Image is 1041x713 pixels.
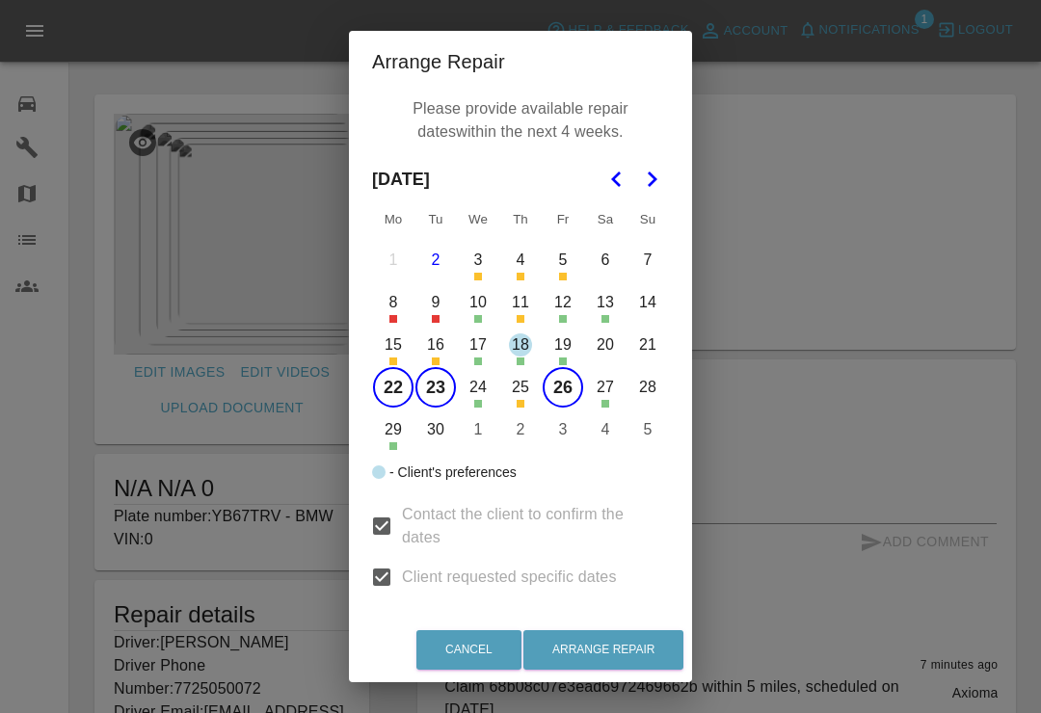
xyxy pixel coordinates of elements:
[415,325,456,365] button: Tuesday, September 16th, 2025
[627,240,668,280] button: Sunday, September 7th, 2025
[627,325,668,365] button: Sunday, September 21st, 2025
[349,31,692,92] h2: Arrange Repair
[373,367,414,408] button: Monday, September 22nd, 2025, selected
[458,325,498,365] button: Wednesday, September 17th, 2025
[627,409,668,450] button: Sunday, October 5th, 2025
[373,409,414,450] button: Monday, September 29th, 2025
[542,200,584,239] th: Friday
[585,409,626,450] button: Saturday, October 4th, 2025
[600,162,634,197] button: Go to the Previous Month
[585,325,626,365] button: Saturday, September 20th, 2025
[373,325,414,365] button: Monday, September 15th, 2025
[627,200,669,239] th: Sunday
[415,282,456,323] button: Tuesday, September 9th, 2025
[500,367,541,408] button: Thursday, September 25th, 2025
[373,282,414,323] button: Monday, September 8th, 2025
[543,240,583,280] button: Friday, September 5th, 2025
[543,367,583,408] button: Friday, September 26th, 2025, selected
[415,367,456,408] button: Tuesday, September 23rd, 2025, selected
[585,240,626,280] button: Saturday, September 6th, 2025
[523,630,683,670] button: Arrange Repair
[372,158,430,200] span: [DATE]
[457,200,499,239] th: Wednesday
[415,409,456,450] button: Tuesday, September 30th, 2025
[458,240,498,280] button: Wednesday, September 3rd, 2025
[500,240,541,280] button: Thursday, September 4th, 2025
[458,409,498,450] button: Wednesday, October 1st, 2025
[373,240,414,280] button: Monday, September 1st, 2025
[382,92,659,148] p: Please provide available repair dates within the next 4 weeks.
[585,367,626,408] button: Saturday, September 27th, 2025
[627,282,668,323] button: Sunday, September 14th, 2025
[458,367,498,408] button: Wednesday, September 24th, 2025
[543,409,583,450] button: Friday, October 3rd, 2025
[415,240,456,280] button: Today, Tuesday, September 2nd, 2025
[372,200,669,451] table: September 2025
[402,503,654,549] span: Contact the client to confirm the dates
[584,200,627,239] th: Saturday
[389,461,517,484] div: - Client's preferences
[499,200,542,239] th: Thursday
[500,409,541,450] button: Thursday, October 2nd, 2025
[543,325,583,365] button: Friday, September 19th, 2025
[414,200,457,239] th: Tuesday
[458,282,498,323] button: Wednesday, September 10th, 2025
[627,367,668,408] button: Sunday, September 28th, 2025
[402,566,617,589] span: Client requested specific dates
[372,200,414,239] th: Monday
[634,162,669,197] button: Go to the Next Month
[500,325,541,365] button: Thursday, September 18th, 2025
[543,282,583,323] button: Friday, September 12th, 2025
[585,282,626,323] button: Saturday, September 13th, 2025
[500,282,541,323] button: Thursday, September 11th, 2025
[416,630,521,670] button: Cancel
